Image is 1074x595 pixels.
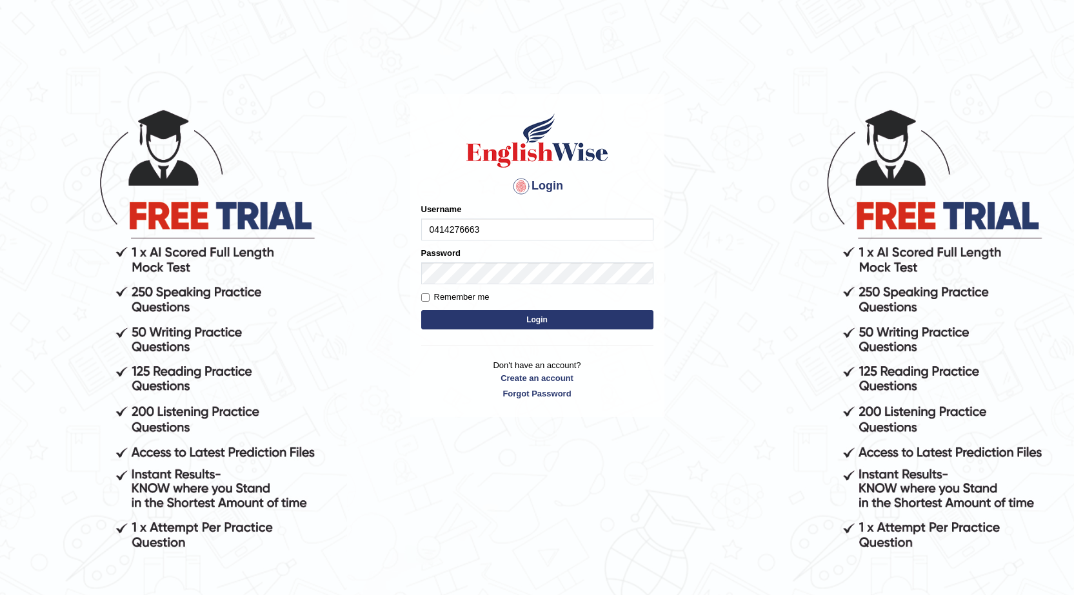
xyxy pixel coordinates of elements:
[421,372,653,384] a: Create an account
[421,203,462,215] label: Username
[421,247,461,259] label: Password
[421,387,653,400] a: Forgot Password
[421,310,653,329] button: Login
[421,293,430,302] input: Remember me
[421,359,653,399] p: Don't have an account?
[464,112,611,170] img: Logo of English Wise sign in for intelligent practice with AI
[421,176,653,197] h4: Login
[421,291,490,304] label: Remember me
